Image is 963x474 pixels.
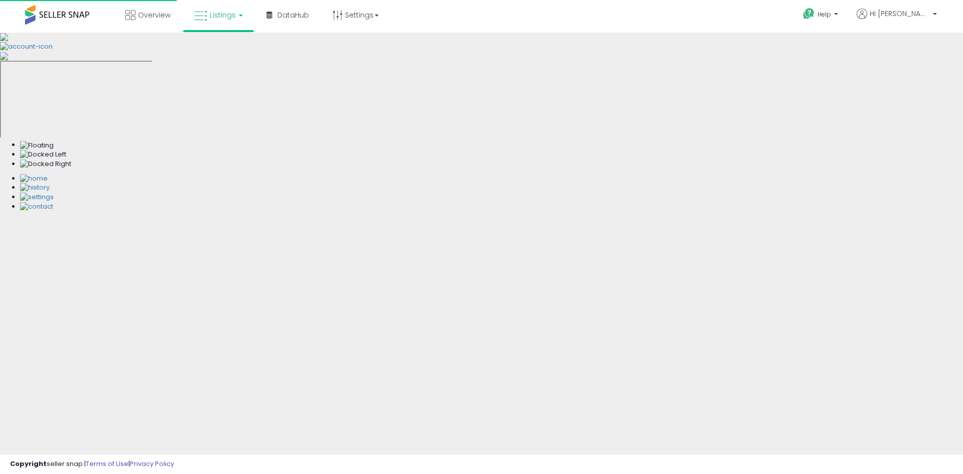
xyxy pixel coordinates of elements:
a: Hi [PERSON_NAME] [857,9,937,31]
span: Hi [PERSON_NAME] [870,9,930,19]
span: Overview [138,10,171,20]
img: Home [20,174,48,184]
img: Floating [20,141,54,150]
span: Help [818,10,831,19]
img: Settings [20,193,54,202]
span: DataHub [277,10,309,20]
i: Get Help [802,8,815,20]
img: Docked Left [20,150,66,160]
img: Contact [20,202,53,212]
span: Listings [210,10,236,20]
img: Docked Right [20,160,71,169]
img: History [20,183,50,193]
